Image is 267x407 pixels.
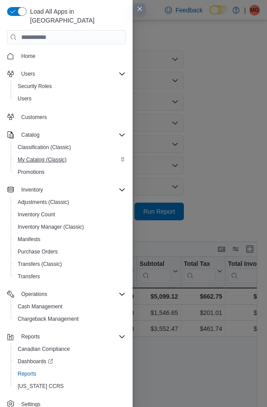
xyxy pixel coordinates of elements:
[14,381,126,392] span: Washington CCRS
[14,154,70,165] a: My Catalog (Classic)
[18,261,62,268] span: Transfers (Classic)
[11,221,129,233] button: Inventory Manager (Classic)
[18,144,71,151] span: Classification (Classic)
[14,344,73,354] a: Canadian Compliance
[4,129,129,141] button: Catalog
[4,184,129,196] button: Inventory
[14,142,126,153] span: Classification (Classic)
[14,301,66,312] a: Cash Management
[11,141,129,154] button: Classification (Classic)
[18,248,58,255] span: Purchase Orders
[18,273,40,280] span: Transfers
[14,154,126,165] span: My Catalog (Classic)
[18,358,53,365] span: Dashboards
[14,259,65,269] a: Transfers (Classic)
[11,343,129,355] button: Canadian Compliance
[21,53,35,60] span: Home
[11,246,129,258] button: Purchase Orders
[21,70,35,77] span: Users
[14,356,126,367] span: Dashboards
[14,167,48,177] a: Promotions
[14,271,126,282] span: Transfers
[18,346,70,353] span: Canadian Compliance
[21,114,47,121] span: Customers
[14,81,126,92] span: Security Roles
[18,95,31,102] span: Users
[14,271,43,282] a: Transfers
[4,68,129,80] button: Users
[14,234,44,245] a: Manifests
[14,314,126,324] span: Chargeback Management
[14,301,126,312] span: Cash Management
[18,383,64,390] span: [US_STATE] CCRS
[27,7,126,25] span: Load All Apps in [GEOGRAPHIC_DATA]
[14,93,35,104] a: Users
[4,50,129,62] button: Home
[11,196,129,208] button: Adjustments (Classic)
[18,111,126,122] span: Customers
[18,315,79,323] span: Chargeback Management
[4,330,129,343] button: Reports
[18,184,46,195] button: Inventory
[14,93,126,104] span: Users
[11,80,129,92] button: Security Roles
[14,167,126,177] span: Promotions
[11,368,129,380] button: Reports
[18,289,51,299] button: Operations
[14,246,126,257] span: Purchase Orders
[18,69,126,79] span: Users
[14,142,75,153] a: Classification (Classic)
[21,291,47,298] span: Operations
[18,83,52,90] span: Security Roles
[11,258,129,270] button: Transfers (Classic)
[18,69,38,79] button: Users
[18,211,55,218] span: Inventory Count
[14,381,67,392] a: [US_STATE] CCRS
[11,355,129,368] a: Dashboards
[14,234,126,245] span: Manifests
[14,369,126,379] span: Reports
[14,344,126,354] span: Canadian Compliance
[14,81,55,92] a: Security Roles
[18,112,50,123] a: Customers
[11,166,129,178] button: Promotions
[4,110,129,123] button: Customers
[18,199,69,206] span: Adjustments (Classic)
[11,233,129,246] button: Manifests
[14,356,57,367] a: Dashboards
[18,303,62,310] span: Cash Management
[21,333,40,340] span: Reports
[11,92,129,105] button: Users
[14,222,126,232] span: Inventory Manager (Classic)
[11,380,129,392] button: [US_STATE] CCRS
[14,222,88,232] a: Inventory Manager (Classic)
[21,131,39,138] span: Catalog
[18,223,84,230] span: Inventory Manager (Classic)
[11,154,129,166] button: My Catalog (Classic)
[18,331,126,342] span: Reports
[18,130,43,140] button: Catalog
[134,4,145,14] button: Close this dialog
[18,184,126,195] span: Inventory
[18,331,43,342] button: Reports
[11,300,129,313] button: Cash Management
[14,197,126,207] span: Adjustments (Classic)
[14,259,126,269] span: Transfers (Classic)
[14,209,126,220] span: Inventory Count
[14,197,72,207] a: Adjustments (Classic)
[18,370,36,377] span: Reports
[11,270,129,283] button: Transfers
[18,130,126,140] span: Catalog
[18,50,126,61] span: Home
[18,289,126,299] span: Operations
[11,208,129,221] button: Inventory Count
[14,314,82,324] a: Chargeback Management
[14,369,40,379] a: Reports
[11,313,129,325] button: Chargeback Management
[14,246,61,257] a: Purchase Orders
[18,156,67,163] span: My Catalog (Classic)
[21,186,43,193] span: Inventory
[18,236,40,243] span: Manifests
[4,288,129,300] button: Operations
[18,169,45,176] span: Promotions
